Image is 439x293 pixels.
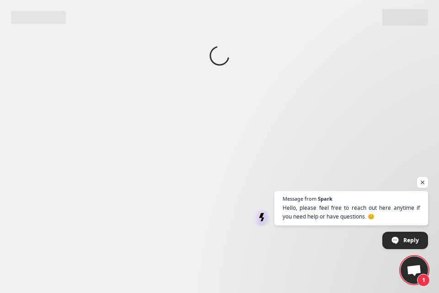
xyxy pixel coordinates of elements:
div: Open chat [401,256,428,284]
span: Hello, please feel free to reach out here anytime if you need help or have questions. 😊 [283,203,420,221]
span: 1 [417,274,430,287]
span: Spark [318,196,332,201]
span: Reply [403,232,419,248]
span: Message from [283,196,316,201]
